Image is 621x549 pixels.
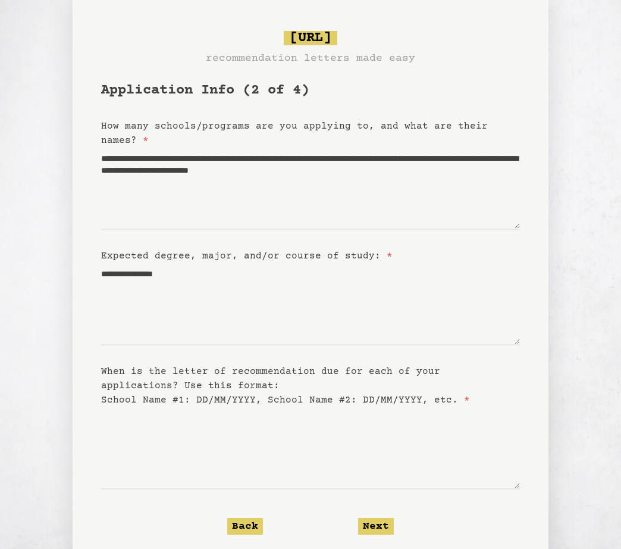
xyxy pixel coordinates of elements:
h1: Application Info (2 of 4) [101,81,520,100]
button: Next [358,518,394,535]
label: When is the letter of recommendation due for each of your applications? Use this format: School N... [101,366,470,405]
span: [URL] [284,31,337,45]
label: How many schools/programs are you applying to, and what are their names? [101,121,488,146]
h3: recommendation letters made easy [206,50,415,67]
button: Back [227,518,263,535]
label: Expected degree, major, and/or course of study: [101,251,393,261]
